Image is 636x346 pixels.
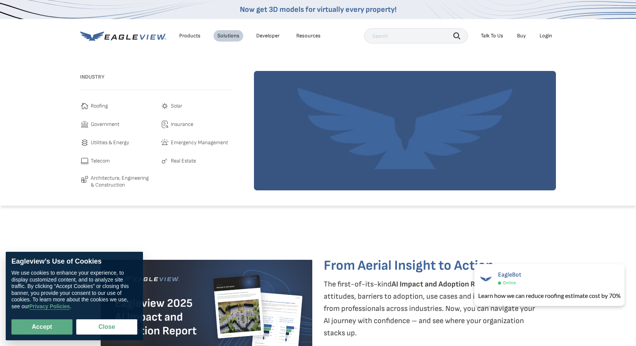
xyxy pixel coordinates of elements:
span: Real Estate [171,156,196,166]
a: Roofing [80,101,153,111]
strong: AI Impact and Adoption Report [392,280,493,289]
span: Roofing [91,101,108,111]
a: Real Estate [160,156,233,166]
a: Privacy Policies [29,303,70,310]
span: Online [503,280,516,286]
div: Products [179,32,201,39]
span: Solar [171,101,182,111]
div: Login [540,32,552,39]
img: government-icon.svg [80,120,89,129]
img: EagleBot [478,271,493,286]
a: Buy [517,32,526,39]
a: Telecom [80,156,153,166]
img: emergency-icon.svg [160,138,169,147]
h3: Industry [80,71,233,83]
button: Accept [11,319,72,335]
div: Eagleview’s Use of Cookies [11,257,137,266]
span: Architecture, Engineering & Construction [91,175,153,188]
img: utilities-icon.svg [80,138,89,147]
a: Solar [160,101,233,111]
div: Learn how we can reduce roofing estimate cost by 70% [478,291,621,300]
img: insurance-icon.svg [160,120,169,129]
button: Close [76,319,137,335]
a: Utilities & Energy [80,138,153,147]
a: Government [80,120,153,129]
div: Solutions [217,32,239,39]
img: solar-icon.svg [160,101,169,111]
p: The first-of-its-kind outlines attitudes, barriers to adoption, use cases and investment plans fr... [324,278,535,339]
img: solutions-default-image-1.webp [254,71,556,190]
img: real-estate-icon.svg [160,156,169,166]
span: EagleBot [498,271,521,278]
a: Insurance [160,120,233,129]
span: Telecom [91,156,110,166]
span: Emergency Management [171,138,228,147]
a: Emergency Management [160,138,233,147]
a: Developer [256,32,279,39]
img: architecture-icon.svg [80,175,89,184]
img: roofing-icon.svg [80,101,89,111]
div: We use cookies to enhance your experience, to display customized content, and to analyze site tra... [11,270,137,310]
span: Government [91,120,119,129]
input: Search [364,28,468,43]
span: Utilities & Energy [91,138,129,147]
div: Resources [296,32,321,39]
span: Insurance [171,120,193,129]
div: Talk To Us [481,32,503,39]
a: Architecture, Engineering & Construction [80,175,153,188]
a: Now get 3D models for virtually every property! [240,5,397,14]
img: telecom-icon.svg [80,156,89,166]
h3: From Aerial Insight to Action [324,260,493,272]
